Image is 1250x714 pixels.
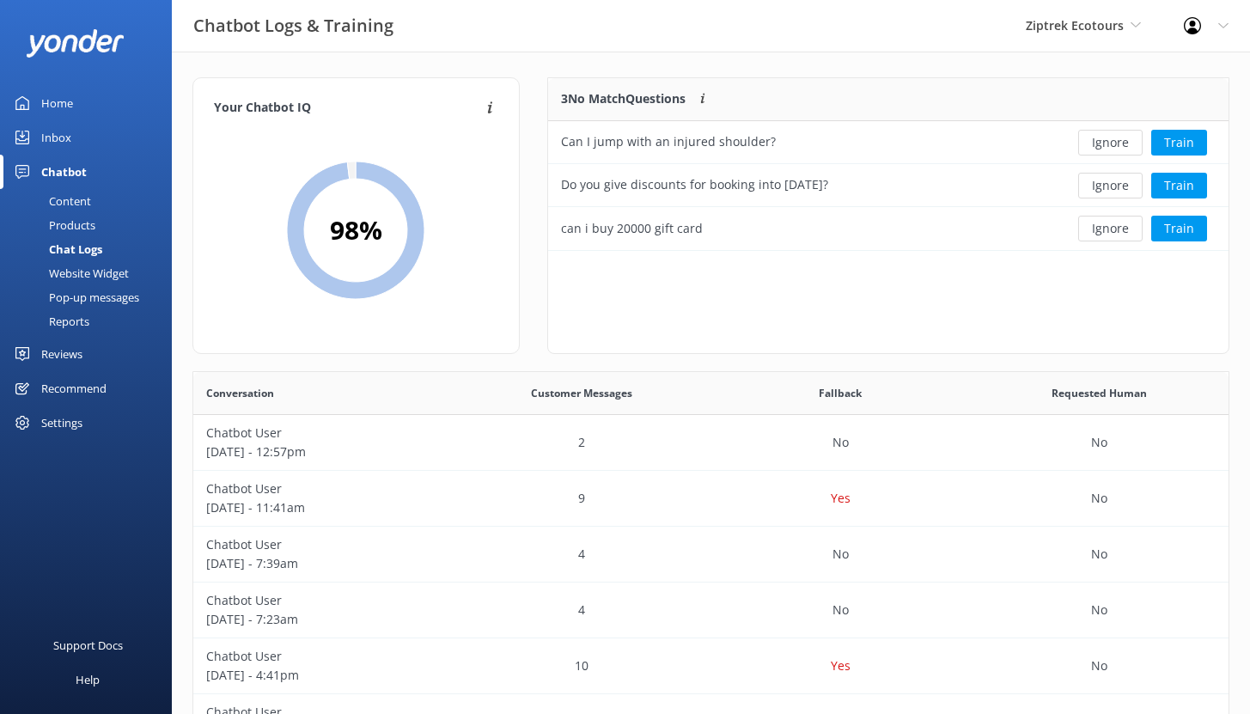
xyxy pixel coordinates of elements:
button: Train [1151,130,1207,156]
a: Reports [10,309,172,333]
p: 4 [578,601,585,619]
div: row [193,415,1229,471]
p: Yes [831,656,851,675]
a: Chat Logs [10,237,172,261]
a: Pop-up messages [10,285,172,309]
div: Do you give discounts for booking into [DATE]? [561,175,828,194]
div: Support Docs [53,628,123,662]
p: No [1091,601,1107,619]
div: row [193,638,1229,694]
p: Chatbot User [206,424,439,442]
div: Chatbot [41,155,87,189]
div: grid [548,121,1229,250]
p: Chatbot User [206,535,439,554]
div: Help [76,662,100,697]
p: [DATE] - 7:23am [206,610,439,629]
h4: Your Chatbot IQ [214,99,482,118]
button: Ignore [1078,216,1143,241]
div: can i buy 20000 gift card [561,219,703,238]
span: Fallback [819,385,862,401]
div: Can I jump with an injured shoulder? [561,132,776,151]
p: 9 [578,489,585,508]
div: Recommend [41,371,107,406]
div: Inbox [41,120,71,155]
p: [DATE] - 12:57pm [206,442,439,461]
h3: Chatbot Logs & Training [193,12,393,40]
span: Customer Messages [531,385,632,401]
p: No [832,601,849,619]
div: row [193,527,1229,583]
p: [DATE] - 4:41pm [206,666,439,685]
a: Products [10,213,172,237]
div: row [548,164,1229,207]
div: Chat Logs [10,237,102,261]
p: No [1091,489,1107,508]
p: [DATE] - 7:39am [206,554,439,573]
p: No [1091,433,1107,452]
p: No [1091,545,1107,564]
p: No [832,545,849,564]
div: Website Widget [10,261,129,285]
p: No [1091,656,1107,675]
p: Chatbot User [206,591,439,610]
div: row [548,121,1229,164]
p: Chatbot User [206,647,439,666]
p: Chatbot User [206,479,439,498]
button: Train [1151,173,1207,198]
button: Ignore [1078,130,1143,156]
div: Home [41,86,73,120]
span: Conversation [206,385,274,401]
h2: 98 % [330,210,382,251]
p: 2 [578,433,585,452]
p: No [832,433,849,452]
div: row [548,207,1229,250]
div: Settings [41,406,82,440]
span: Requested Human [1052,385,1147,401]
p: 4 [578,545,585,564]
button: Train [1151,216,1207,241]
button: Ignore [1078,173,1143,198]
div: Pop-up messages [10,285,139,309]
span: Ziptrek Ecotours [1026,17,1124,34]
div: Content [10,189,91,213]
div: Products [10,213,95,237]
p: Yes [831,489,851,508]
p: 3 No Match Questions [561,89,686,108]
p: [DATE] - 11:41am [206,498,439,517]
div: row [193,583,1229,638]
div: row [193,471,1229,527]
div: Reports [10,309,89,333]
p: 10 [575,656,588,675]
div: Reviews [41,337,82,371]
a: Content [10,189,172,213]
a: Website Widget [10,261,172,285]
img: yonder-white-logo.png [26,29,125,58]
